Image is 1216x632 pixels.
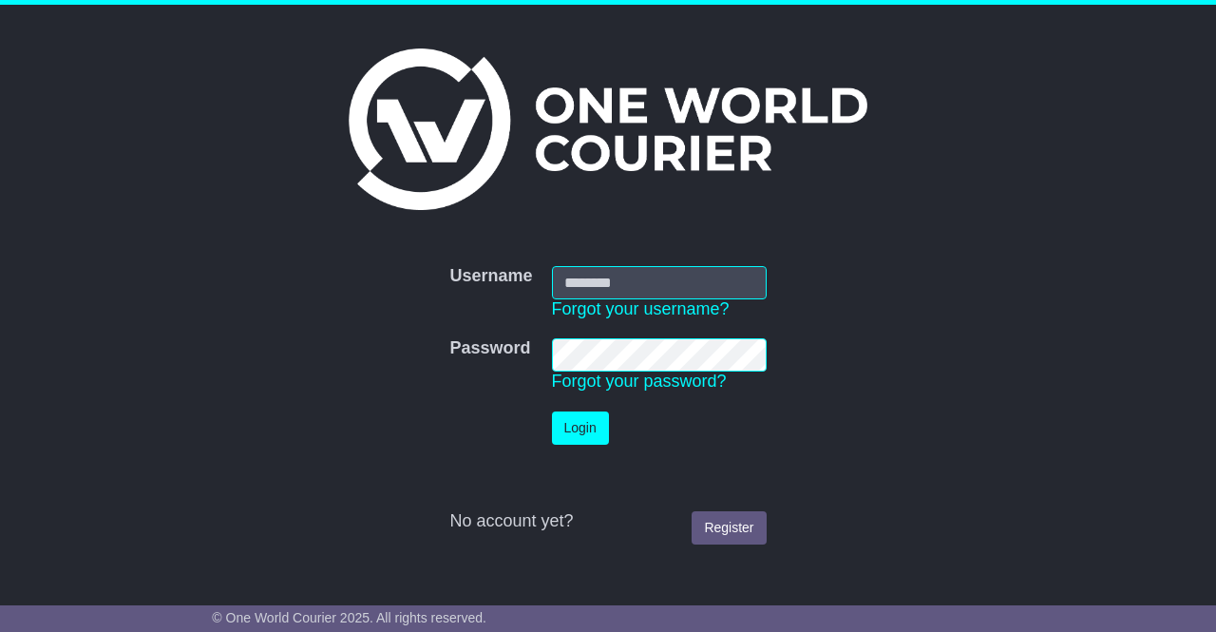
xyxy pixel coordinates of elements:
[349,48,867,210] img: One World
[552,299,730,318] a: Forgot your username?
[449,266,532,287] label: Username
[552,372,727,391] a: Forgot your password?
[692,511,766,545] a: Register
[552,412,609,445] button: Login
[212,610,486,625] span: © One World Courier 2025. All rights reserved.
[449,338,530,359] label: Password
[449,511,766,532] div: No account yet?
